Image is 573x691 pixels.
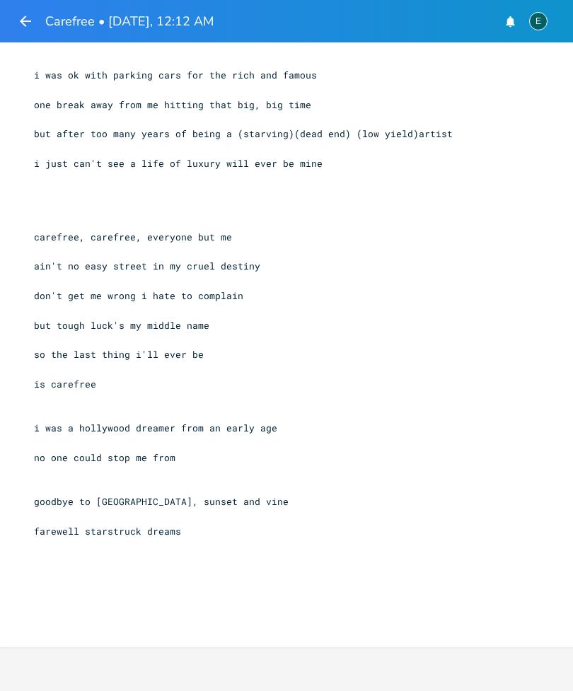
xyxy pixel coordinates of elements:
[34,525,181,538] span: farewell starstruck dreams
[34,319,209,332] span: but tough luck's my middle name
[34,289,243,302] span: don't get me wrong i hate to complain
[34,127,453,140] span: but after too many years of being a (starving)(dead end) (low yield)artist
[34,422,277,434] span: i was a hollywood dreamer from an early age
[34,98,311,111] span: one break away from me hitting that big, big time
[529,12,548,30] div: edenmusic
[34,378,96,390] span: is carefree
[34,69,317,81] span: i was ok with parking cars for the rich and famous
[34,451,175,464] span: no one could stop me from
[34,157,323,170] span: i just can't see a life of luxury will ever be mine
[34,348,204,361] span: so the last thing i'll ever be
[34,260,260,272] span: ain't no easy street in my cruel destiny
[529,5,548,37] button: E
[45,15,214,28] h1: Carefree • [DATE], 12:12 AM
[34,231,232,243] span: carefree, carefree, everyone but me
[34,495,289,508] span: goodbye to [GEOGRAPHIC_DATA], sunset and vine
